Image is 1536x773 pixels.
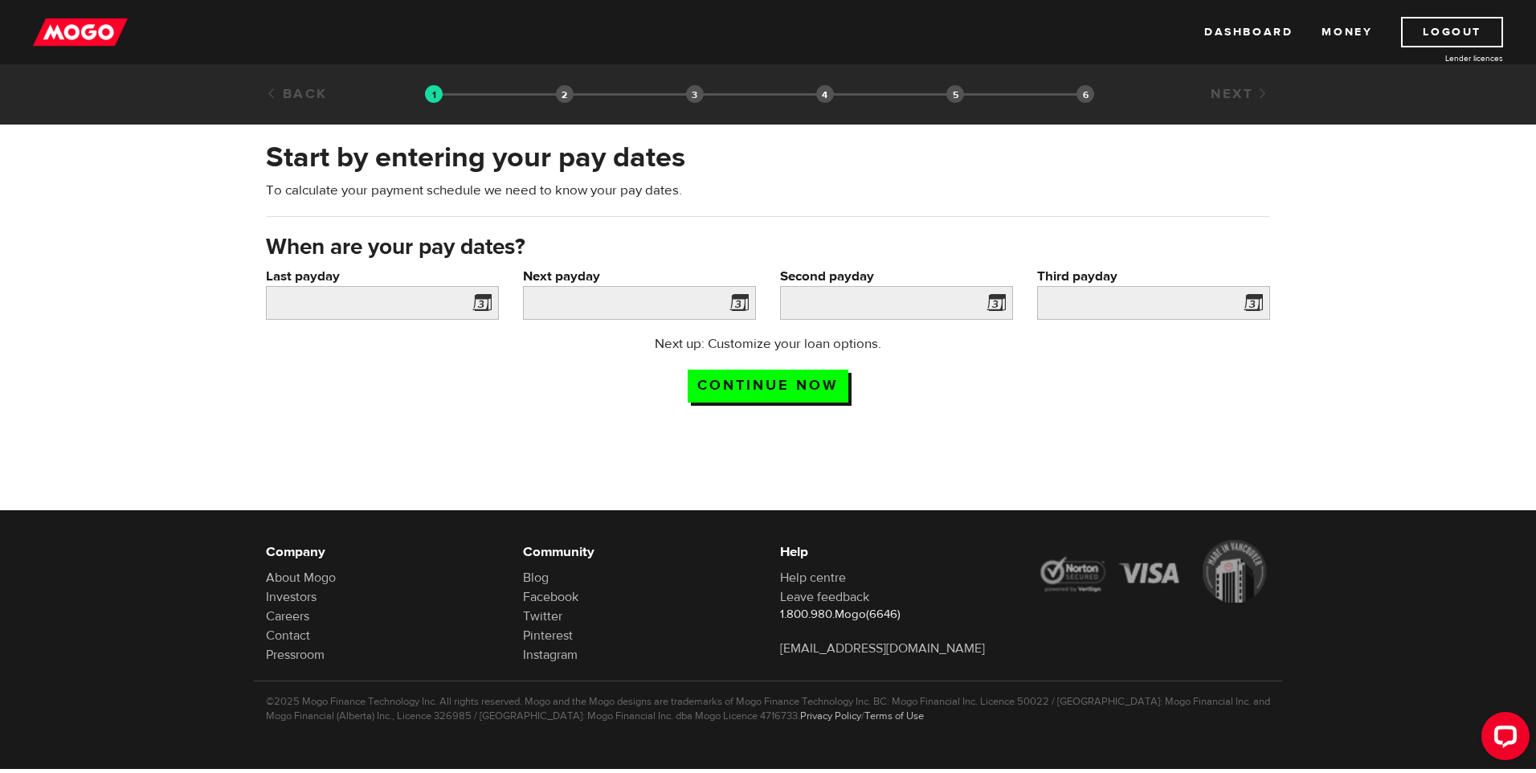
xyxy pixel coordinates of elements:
[266,267,499,286] label: Last payday
[266,589,317,605] a: Investors
[780,267,1013,286] label: Second payday
[1469,706,1536,773] iframe: LiveChat chat widget
[523,542,756,562] h6: Community
[780,570,846,586] a: Help centre
[266,628,310,644] a: Contact
[266,570,336,586] a: About Mogo
[266,647,325,663] a: Pressroom
[1037,540,1270,603] img: legal-icons-92a2ffecb4d32d839781d1b4e4802d7b.png
[523,608,562,624] a: Twitter
[523,628,573,644] a: Pinterest
[33,17,128,47] img: mogo_logo-11ee424be714fa7cbb0f0f49df9e16ec.png
[266,141,1270,174] h2: Start by entering your pay dates
[523,647,578,663] a: Instagram
[266,85,328,103] a: Back
[780,607,1013,623] p: 1.800.980.Mogo(6646)
[266,542,499,562] h6: Company
[800,710,861,722] a: Privacy Policy
[780,589,869,605] a: Leave feedback
[266,181,1270,200] p: To calculate your payment schedule we need to know your pay dates.
[1204,17,1293,47] a: Dashboard
[688,370,848,403] input: Continue now
[780,542,1013,562] h6: Help
[523,267,756,286] label: Next payday
[609,334,928,354] p: Next up: Customize your loan options.
[266,694,1270,723] p: ©2025 Mogo Finance Technology Inc. All rights reserved. Mogo and the Mogo designs are trademarks ...
[1211,85,1270,103] a: Next
[523,570,549,586] a: Blog
[523,589,578,605] a: Facebook
[1322,17,1372,47] a: Money
[1383,52,1503,64] a: Lender licences
[266,608,309,624] a: Careers
[780,640,985,656] a: [EMAIL_ADDRESS][DOMAIN_NAME]
[425,85,443,103] img: transparent-188c492fd9eaac0f573672f40bb141c2.gif
[266,235,1270,260] h3: When are your pay dates?
[1037,267,1270,286] label: Third payday
[864,710,924,722] a: Terms of Use
[1401,17,1503,47] a: Logout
